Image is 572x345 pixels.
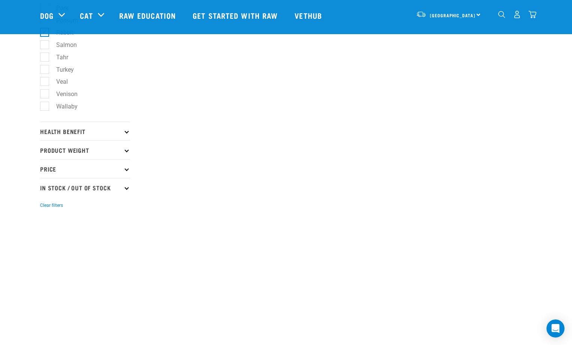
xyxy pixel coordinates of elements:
[40,159,130,178] p: Price
[44,89,81,99] label: Venison
[44,53,71,62] label: Tahr
[40,10,54,21] a: Dog
[44,28,76,37] label: Rabbit
[40,202,63,209] button: Clear filters
[44,40,80,50] label: Salmon
[430,14,475,17] span: [GEOGRAPHIC_DATA]
[513,11,521,18] img: user.png
[40,140,130,159] p: Product Weight
[40,122,130,140] p: Health Benefit
[112,0,185,30] a: Raw Education
[80,10,93,21] a: Cat
[44,102,81,111] label: Wallaby
[44,65,77,74] label: Turkey
[185,0,287,30] a: Get started with Raw
[287,0,331,30] a: Vethub
[40,178,130,197] p: In Stock / Out Of Stock
[529,11,536,18] img: home-icon@2x.png
[44,77,71,86] label: Veal
[498,11,505,18] img: home-icon-1@2x.png
[416,11,426,18] img: van-moving.png
[547,319,565,337] div: Open Intercom Messenger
